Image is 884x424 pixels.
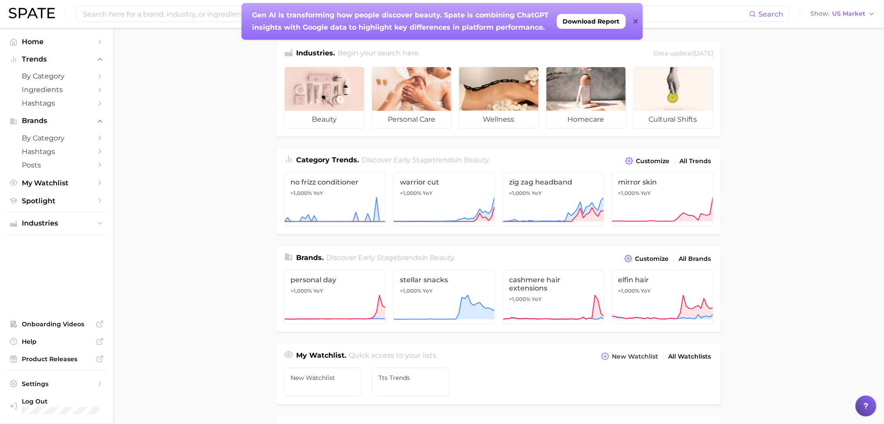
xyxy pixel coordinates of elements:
[22,55,92,63] span: Trends
[291,374,355,381] span: New Watchlist
[7,194,106,208] a: Spotlight
[622,253,671,265] button: Customize
[284,172,386,226] a: no frizz conditioner>1,000% YoY
[618,287,640,294] span: >1,000%
[423,287,433,294] span: YoY
[82,7,749,21] input: Search here for a brand, industry, or ingredient
[284,368,362,397] a: New Watchlist
[7,352,106,366] a: Product Releases
[314,287,324,294] span: YoY
[7,53,106,66] button: Trends
[7,217,106,230] button: Industries
[759,10,784,18] span: Search
[284,67,365,129] a: beauty
[618,190,640,196] span: >1,000%
[291,190,312,196] span: >1,000%
[7,114,106,127] button: Brands
[666,351,713,362] a: All Watchlists
[349,350,437,362] h2: Quick access to your lists.
[291,178,379,186] span: no frizz conditioner
[7,96,106,110] a: Hashtags
[679,255,711,263] span: All Brands
[612,353,659,360] span: New Watchlist
[7,158,106,172] a: Posts
[7,35,106,48] a: Home
[677,253,713,265] a: All Brands
[7,69,106,83] a: by Category
[22,179,92,187] span: My Watchlist
[641,190,651,197] span: YoY
[372,67,452,129] a: personal care
[509,178,598,186] span: zig zag headband
[634,111,713,128] span: cultural shifts
[7,131,106,145] a: by Category
[509,296,531,302] span: >1,000%
[423,190,433,197] span: YoY
[22,99,92,107] span: Hashtags
[7,145,106,158] a: Hashtags
[22,355,92,363] span: Product Releases
[22,161,92,169] span: Posts
[7,335,106,348] a: Help
[459,67,539,129] a: wellness
[400,190,421,196] span: >1,000%
[285,111,364,128] span: beauty
[503,172,604,226] a: zig zag headband>1,000% YoY
[22,338,92,345] span: Help
[314,190,324,197] span: YoY
[22,380,92,388] span: Settings
[635,255,669,263] span: Customize
[22,219,92,227] span: Industries
[297,48,335,60] h1: Industries.
[372,368,450,397] a: tts trends
[680,157,711,165] span: All Trends
[22,197,92,205] span: Spotlight
[22,320,92,328] span: Onboarding Videos
[633,67,713,129] a: cultural shifts
[7,176,106,190] a: My Watchlist
[400,287,421,294] span: >1,000%
[612,172,713,226] a: mirror skin>1,000% YoY
[546,67,626,129] a: homecare
[7,377,106,390] a: Settings
[362,156,490,164] span: Discover Early Stage trends in .
[532,296,542,303] span: YoY
[338,48,420,60] h2: Begin your search here.
[22,397,122,405] span: Log Out
[503,270,604,324] a: cashmere hair extensions>1,000% YoY
[7,318,106,331] a: Onboarding Videos
[509,190,531,196] span: >1,000%
[618,178,707,186] span: mirror skin
[284,270,386,324] a: personal day>1,000% YoY
[9,8,55,18] img: SPATE
[297,253,324,262] span: Brands .
[833,11,866,16] span: US Market
[599,350,660,362] button: New Watchlist
[612,270,713,324] a: elfin hair>1,000% YoY
[291,287,312,294] span: >1,000%
[811,11,830,16] span: Show
[509,276,598,292] span: cashmere hair extensions
[326,253,455,262] span: Discover Early Stage brands in .
[546,111,626,128] span: homecare
[459,111,539,128] span: wellness
[532,190,542,197] span: YoY
[654,48,713,60] div: Data update: [DATE]
[22,147,92,156] span: Hashtags
[393,270,495,324] a: stellar snacks>1,000% YoY
[22,134,92,142] span: by Category
[22,72,92,80] span: by Category
[372,111,451,128] span: personal care
[623,155,672,167] button: Customize
[400,178,488,186] span: warrior cut
[430,253,454,262] span: beauty
[7,395,106,417] a: Log out. Currently logged in with e-mail cgreenbaum@lauramercier.com.
[22,85,92,94] span: Ingredients
[618,276,707,284] span: elfin hair
[22,117,92,125] span: Brands
[22,38,92,46] span: Home
[297,156,359,164] span: Category Trends .
[641,287,651,294] span: YoY
[7,83,106,96] a: Ingredients
[464,156,488,164] span: beauty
